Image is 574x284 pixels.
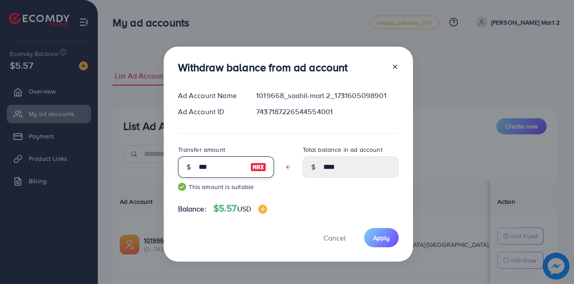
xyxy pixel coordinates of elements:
[171,90,249,101] div: Ad Account Name
[237,204,251,214] span: USD
[364,228,399,247] button: Apply
[178,183,186,191] img: guide
[171,107,249,117] div: Ad Account ID
[213,203,267,214] h4: $5.57
[258,205,267,214] img: image
[178,61,348,74] h3: Withdraw balance from ad account
[178,145,225,154] label: Transfer amount
[312,228,357,247] button: Cancel
[249,107,405,117] div: 7437187226544554001
[373,233,390,242] span: Apply
[178,204,206,214] span: Balance:
[303,145,383,154] label: Total balance in ad account
[249,90,405,101] div: 1019668_saahil-mart 2_1731605098901
[178,182,274,191] small: This amount is suitable
[250,162,266,172] img: image
[323,233,346,243] span: Cancel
